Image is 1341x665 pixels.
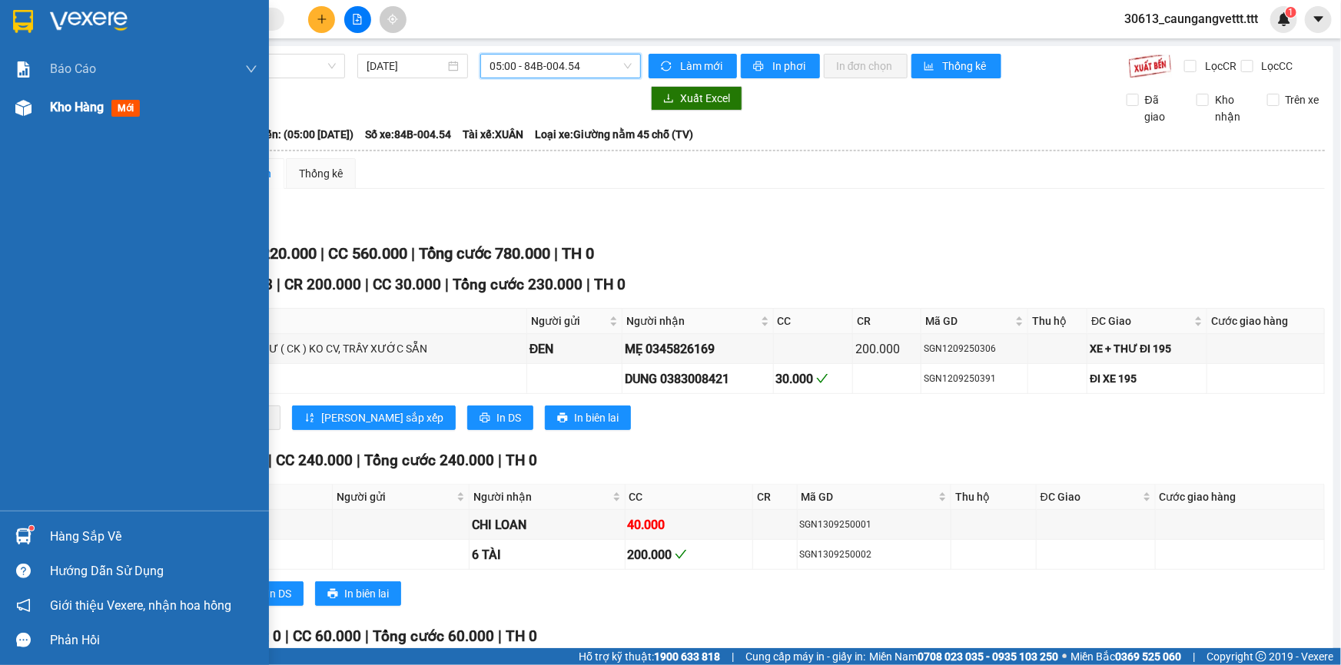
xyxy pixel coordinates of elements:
span: 05:00 - 84B-004.54 [490,55,632,78]
button: aim [380,6,407,33]
span: check [675,548,687,561]
button: plus [308,6,335,33]
span: | [365,627,369,645]
span: | [586,276,590,293]
span: question-circle [16,564,31,578]
span: Người nhận [626,313,758,329]
span: | [498,452,502,469]
span: TH 0 [506,627,537,645]
div: 40.000 [628,515,751,534]
button: sort-ascending[PERSON_NAME] sắp xếp [292,405,456,430]
div: 200.000 [628,545,751,564]
div: Thống kê [299,165,343,182]
span: Tổng cước 230.000 [453,276,583,293]
div: [GEOGRAPHIC_DATA] [100,13,256,48]
th: Cước giao hàng [1207,309,1325,334]
strong: 1900 633 818 [654,650,720,663]
span: Loại xe: Giường nằm 45 chỗ (TV) [535,126,693,143]
span: Tài xế: XUÂN [463,126,523,143]
div: Cầu Ngang [13,13,89,50]
td: SGN1309250001 [798,510,951,540]
span: Tổng cước 240.000 [364,452,494,469]
span: | [498,627,502,645]
span: plus [317,14,327,25]
span: caret-down [1312,12,1326,26]
div: XE + THƯ ĐI 195 [1090,340,1204,357]
div: CHI LOAN [472,515,622,534]
span: | [411,244,415,263]
button: printerIn phơi [741,54,820,78]
img: warehouse-icon [15,528,32,544]
span: file-add [352,14,363,25]
strong: 0369 525 060 [1115,650,1181,663]
button: In đơn chọn [824,54,908,78]
span: Nhận: [100,13,137,29]
div: 30.000 [12,97,91,115]
img: logo-vxr [13,10,33,33]
span: CR 220.000 [237,244,317,263]
span: 30613_caungangvettt.ttt [1112,9,1270,28]
span: Tổng cước 60.000 [373,627,494,645]
span: | [732,648,734,665]
span: In phơi [772,58,808,74]
span: message [16,633,31,647]
div: XE 52H3 7284 + THƯ ( CK ) KO CV, TRẦY XƯỚC SẴN [176,340,524,357]
span: | [1193,648,1195,665]
span: aim [387,14,398,25]
span: TH 0 [562,244,594,263]
span: | [277,276,280,293]
div: SGN1309250002 [800,548,948,562]
span: Người nhận [473,488,609,505]
span: Kho hàng [50,100,104,114]
div: SGN1209250306 [924,342,1025,356]
span: [PERSON_NAME] sắp xếp [321,409,443,426]
span: In DS [496,409,521,426]
span: CR : [12,98,35,114]
span: Tổng cước 780.000 [419,244,550,263]
th: Thu hộ [1028,309,1087,334]
div: MẸ 0345826169 [625,339,771,359]
button: printerIn DS [237,581,304,606]
span: check [816,372,828,385]
span: Xuất Excel [680,90,730,107]
button: caret-down [1305,6,1332,33]
th: Tên hàng [174,309,527,334]
span: Số xe: 84B-004.54 [365,126,451,143]
span: | [554,244,558,263]
span: CC 560.000 [328,244,407,263]
span: sort-ascending [304,412,315,425]
button: printerIn biên lai [545,405,631,430]
span: printer [480,412,490,425]
button: printerIn biên lai [315,581,401,606]
span: CC 240.000 [276,452,353,469]
span: down [245,63,257,75]
span: Hỗ trợ kỹ thuật: [579,648,720,665]
div: ĐI XE 195 [1090,370,1204,387]
span: printer [557,412,568,425]
span: Trên xe [1280,91,1326,108]
span: Miền Bắc [1070,648,1181,665]
span: ĐC Giao [1091,313,1191,329]
span: Người gửi [531,313,606,329]
div: QUYNH [100,48,256,66]
span: CR 200.000 [284,276,361,293]
input: 13/09/2025 [367,58,445,74]
span: Thống kê [943,58,989,74]
span: Lọc CC [1256,58,1296,74]
th: Cước giao hàng [1156,485,1325,510]
span: In biên lai [344,585,389,602]
span: Chuyến: (05:00 [DATE]) [241,126,354,143]
span: CR 0 [251,627,281,645]
span: TH 0 [506,452,537,469]
span: download [663,93,674,105]
span: sync [661,61,674,73]
div: Phản hồi [50,629,257,652]
span: | [268,452,272,469]
th: CC [774,309,853,334]
span: Người gửi [337,488,453,505]
span: ĐC Giao [1041,488,1140,505]
span: Giới thiệu Vexere, nhận hoa hồng [50,596,231,615]
span: printer [753,61,766,73]
span: Cung cấp máy in - giấy in: [745,648,865,665]
span: Báo cáo [50,59,96,78]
